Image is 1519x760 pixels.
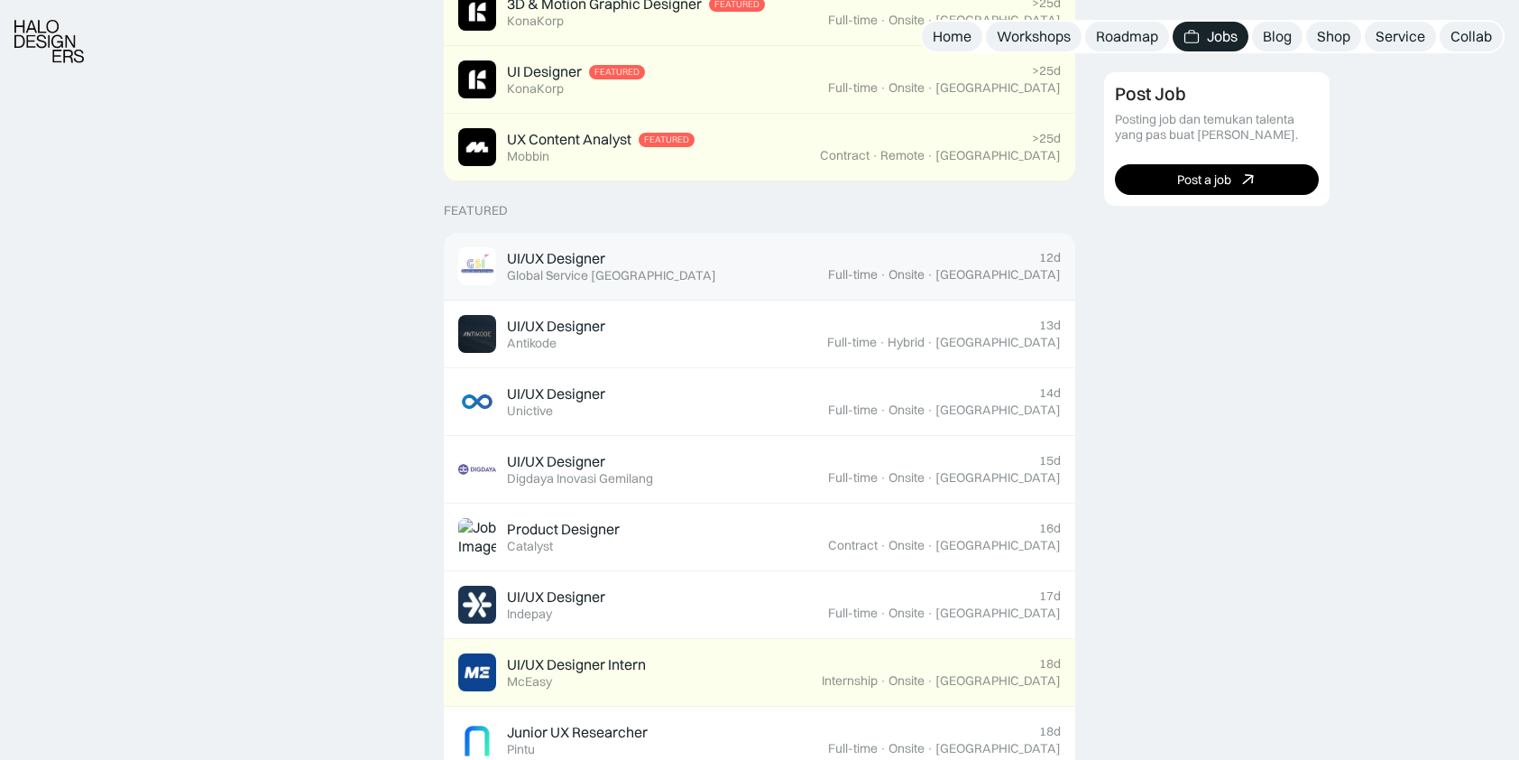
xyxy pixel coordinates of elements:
a: Post a job [1115,164,1319,195]
img: Job Image [458,315,496,353]
div: Onsite [888,13,925,28]
div: [GEOGRAPHIC_DATA] [935,148,1061,163]
img: Job Image [458,128,496,166]
img: Job Image [458,586,496,624]
a: Job ImageProduct DesignerCatalyst16dContract·Onsite·[GEOGRAPHIC_DATA] [444,504,1075,571]
a: Job ImageUI/UX Designer InternMcEasy18dInternship·Onsite·[GEOGRAPHIC_DATA] [444,639,1075,707]
div: Full-time [828,403,878,418]
div: Post Job [1115,83,1186,105]
div: · [879,403,887,418]
div: Onsite [888,470,925,486]
div: Contract [828,538,878,553]
div: Home [933,27,971,46]
img: Job Image [458,450,496,488]
div: [GEOGRAPHIC_DATA] [935,335,1061,350]
div: Internship [822,673,878,689]
div: UI/UX Designer [507,317,605,336]
div: 18d [1039,656,1061,672]
div: · [879,741,887,756]
div: · [926,673,934,689]
div: UX Content Analyst [507,130,631,149]
div: 18d [1039,724,1061,739]
div: 13d [1039,318,1061,333]
div: [GEOGRAPHIC_DATA] [935,403,1061,418]
div: Onsite [888,80,925,96]
div: Jobs [1207,27,1238,46]
div: KonaKorp [507,81,564,97]
div: Global Service [GEOGRAPHIC_DATA] [507,268,716,283]
div: · [879,335,886,350]
div: 17d [1039,589,1061,604]
div: Collab [1450,27,1492,46]
div: Contract [820,148,870,163]
div: Post a job [1177,171,1231,187]
a: Roadmap [1085,22,1169,51]
div: [GEOGRAPHIC_DATA] [935,741,1061,756]
div: Onsite [888,267,925,283]
div: Featured [644,134,689,145]
div: Onsite [888,741,925,756]
div: · [879,606,887,621]
div: [GEOGRAPHIC_DATA] [935,470,1061,486]
div: UI/UX Designer [507,249,605,268]
div: Featured [594,67,640,78]
div: Onsite [888,538,925,553]
div: UI Designer [507,62,582,81]
div: · [871,148,879,163]
div: [GEOGRAPHIC_DATA] [935,267,1061,283]
img: Job Image [458,383,496,421]
div: Full-time [828,13,878,28]
div: Pintu [507,742,535,757]
a: Collab [1440,22,1503,51]
a: Workshops [986,22,1082,51]
div: Full-time [828,741,878,756]
div: [GEOGRAPHIC_DATA] [935,673,1061,689]
div: · [926,148,934,163]
div: [GEOGRAPHIC_DATA] [935,80,1061,96]
div: Blog [1263,27,1292,46]
div: UI/UX Designer Intern [507,655,646,674]
div: · [879,267,887,283]
div: Onsite [888,673,925,689]
img: Job Image [458,60,496,98]
a: Shop [1306,22,1361,51]
div: Onsite [888,403,925,418]
div: · [879,13,887,28]
div: Catalyst [507,539,553,554]
div: 16d [1039,521,1061,536]
div: · [879,673,887,689]
div: Full-time [828,80,878,96]
div: 15d [1039,453,1061,468]
div: Onsite [888,606,925,621]
div: · [926,741,934,756]
div: UI/UX Designer [507,452,605,471]
div: 12d [1039,250,1061,265]
div: · [926,470,934,486]
div: >25d [1032,131,1061,146]
div: Full-time [827,335,877,350]
div: Product Designer [507,520,620,539]
div: Unictive [507,403,553,419]
div: Hybrid [888,335,925,350]
div: 14d [1039,385,1061,401]
div: UI/UX Designer [507,588,605,607]
div: Junior UX Researcher [507,723,648,742]
div: · [926,606,934,621]
a: Home [922,22,982,51]
div: Full-time [828,267,878,283]
div: [GEOGRAPHIC_DATA] [935,538,1061,553]
div: · [926,538,934,553]
div: Mobbin [507,149,549,164]
a: Job ImageUI DesignerFeaturedKonaKorp>25dFull-time·Onsite·[GEOGRAPHIC_DATA] [444,46,1075,114]
a: Job ImageUI/UX DesignerDigdaya Inovasi Gemilang15dFull-time·Onsite·[GEOGRAPHIC_DATA] [444,436,1075,504]
div: Shop [1317,27,1350,46]
div: · [879,80,887,96]
div: · [926,403,934,418]
a: Job ImageUI/UX DesignerIndepay17dFull-time·Onsite·[GEOGRAPHIC_DATA] [444,571,1075,639]
div: >25d [1032,63,1061,79]
div: Service [1376,27,1425,46]
a: Blog [1252,22,1303,51]
div: · [879,538,887,553]
div: Full-time [828,470,878,486]
img: Job Image [458,518,496,556]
